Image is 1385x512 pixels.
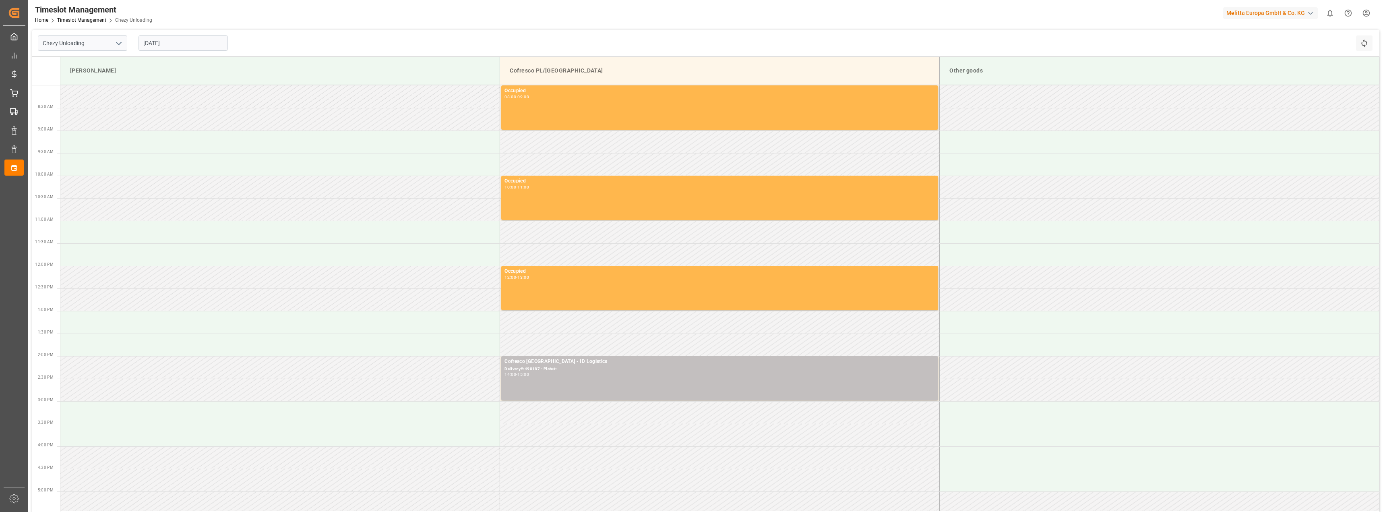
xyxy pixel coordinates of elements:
span: 4:00 PM [38,443,54,447]
span: 12:30 PM [35,285,54,289]
div: Delivery#:490187 - Plate#: [504,366,935,373]
span: 3:30 PM [38,420,54,425]
span: 12:00 PM [35,262,54,267]
input: Type to search/select [38,35,127,51]
div: Melitta Europa GmbH & Co. KG [1223,7,1318,19]
div: Other goods [946,63,1373,78]
span: 10:00 AM [35,172,54,176]
button: show 0 new notifications [1321,4,1339,22]
input: DD.MM.YYYY [138,35,228,51]
span: 10:30 AM [35,195,54,199]
div: [PERSON_NAME] [67,63,493,78]
div: - [516,185,517,189]
a: Timeslot Management [57,17,106,23]
div: - [516,373,517,376]
div: 13:00 [517,276,529,279]
span: 9:00 AM [38,127,54,131]
a: Home [35,17,48,23]
div: Occupied [504,267,935,276]
div: 12:00 [504,276,516,279]
button: Melitta Europa GmbH & Co. KG [1223,5,1321,21]
div: Cofresco [GEOGRAPHIC_DATA] - ID Logistics [504,358,935,366]
div: Occupied [504,87,935,95]
span: 1:30 PM [38,330,54,334]
span: 8:30 AM [38,104,54,109]
div: Occupied [504,177,935,185]
div: 15:00 [517,373,529,376]
div: Cofresco PL/[GEOGRAPHIC_DATA] [506,63,933,78]
span: 9:30 AM [38,149,54,154]
button: Help Center [1339,4,1357,22]
span: 11:30 AM [35,240,54,244]
div: 08:00 [504,95,516,99]
div: - [516,276,517,279]
span: 4:30 PM [38,465,54,470]
button: open menu [112,37,124,50]
div: 14:00 [504,373,516,376]
div: Timeslot Management [35,4,152,16]
span: 11:00 AM [35,217,54,222]
div: 11:00 [517,185,529,189]
span: 2:00 PM [38,352,54,357]
span: 1:00 PM [38,307,54,312]
div: 09:00 [517,95,529,99]
div: 10:00 [504,185,516,189]
div: - [516,95,517,99]
span: 3:00 PM [38,398,54,402]
span: 2:30 PM [38,375,54,379]
span: 5:00 PM [38,488,54,492]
